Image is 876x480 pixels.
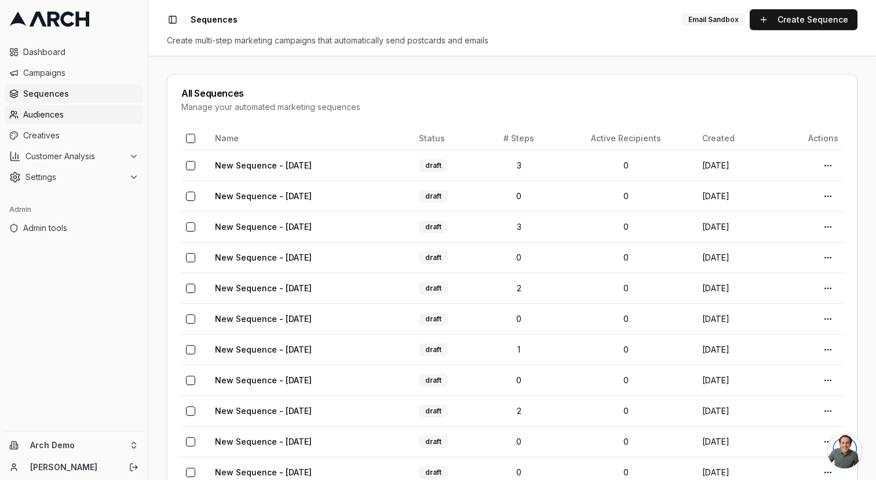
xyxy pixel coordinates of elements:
[483,273,555,303] td: 2
[215,314,312,324] a: New Sequence - [DATE]
[419,190,448,203] div: draft
[215,375,312,385] a: New Sequence - [DATE]
[215,160,312,170] a: New Sequence - [DATE]
[5,168,143,186] button: Settings
[483,127,555,150] th: # Steps
[698,426,772,457] td: [DATE]
[419,313,448,325] div: draft
[483,211,555,242] td: 3
[483,365,555,395] td: 0
[483,334,555,365] td: 1
[554,303,697,334] td: 0
[215,406,312,416] a: New Sequence - [DATE]
[5,200,143,219] div: Admin
[5,64,143,82] a: Campaigns
[554,211,697,242] td: 0
[483,150,555,181] td: 3
[215,467,312,477] a: New Sequence - [DATE]
[483,395,555,426] td: 2
[167,35,857,46] div: Create multi-step marketing campaigns that automatically send postcards and emails
[23,222,138,234] span: Admin tools
[5,219,143,237] a: Admin tools
[215,222,312,232] a: New Sequence - [DATE]
[483,303,555,334] td: 0
[215,437,312,446] a: New Sequence - [DATE]
[215,191,312,201] a: New Sequence - [DATE]
[772,127,843,150] th: Actions
[419,221,448,233] div: draft
[419,374,448,387] div: draft
[554,242,697,273] td: 0
[181,89,843,98] div: All Sequences
[483,242,555,273] td: 0
[191,14,238,25] nav: breadcrumb
[5,126,143,145] a: Creatives
[23,88,138,100] span: Sequences
[126,459,142,475] button: Log out
[30,461,116,473] a: [PERSON_NAME]
[554,181,697,211] td: 0
[698,150,772,181] td: [DATE]
[698,334,772,365] td: [DATE]
[554,150,697,181] td: 0
[554,426,697,457] td: 0
[698,242,772,273] td: [DATE]
[698,273,772,303] td: [DATE]
[5,105,143,124] a: Audiences
[181,101,843,113] div: Manage your automated marketing sequences
[554,365,697,395] td: 0
[698,365,772,395] td: [DATE]
[5,43,143,61] a: Dashboard
[419,343,448,356] div: draft
[419,466,448,479] div: draft
[554,127,697,150] th: Active Recipients
[483,181,555,211] td: 0
[419,435,448,448] div: draft
[30,440,125,450] span: Arch Demo
[554,395,697,426] td: 0
[554,334,697,365] td: 0
[5,147,143,166] button: Customer Analysis
[23,46,138,58] span: Dashboard
[5,85,143,103] a: Sequences
[191,14,238,25] span: Sequences
[419,405,448,417] div: draft
[698,303,772,334] td: [DATE]
[215,345,312,354] a: New Sequence - [DATE]
[698,181,772,211] td: [DATE]
[23,130,138,141] span: Creatives
[23,109,138,120] span: Audiences
[210,127,414,150] th: Name
[215,252,312,262] a: New Sequence - [DATE]
[682,13,745,26] div: Email Sandbox
[419,282,448,295] div: draft
[215,283,312,293] a: New Sequence - [DATE]
[25,151,125,162] span: Customer Analysis
[23,67,138,79] span: Campaigns
[698,127,772,150] th: Created
[827,434,862,468] a: Open chat
[5,436,143,455] button: Arch Demo
[750,9,857,30] a: Create Sequence
[698,395,772,426] td: [DATE]
[414,127,483,150] th: Status
[554,273,697,303] td: 0
[698,211,772,242] td: [DATE]
[25,171,125,183] span: Settings
[483,426,555,457] td: 0
[419,159,448,172] div: draft
[419,251,448,264] div: draft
